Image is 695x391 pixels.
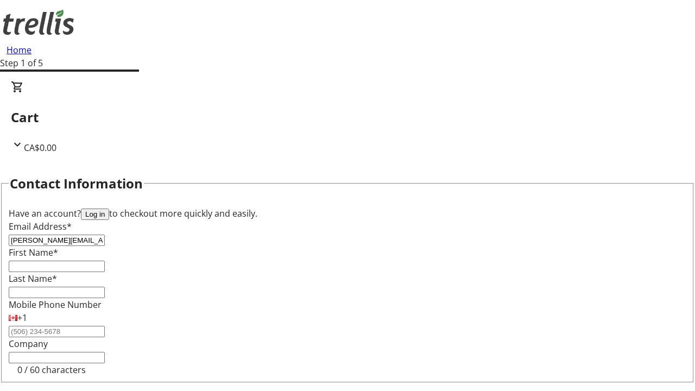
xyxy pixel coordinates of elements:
[9,273,57,285] label: Last Name*
[81,209,109,220] button: Log in
[9,338,48,350] label: Company
[9,326,105,337] input: (506) 234-5678
[17,364,86,376] tr-character-limit: 0 / 60 characters
[9,247,58,258] label: First Name*
[11,108,684,127] h2: Cart
[9,207,686,220] div: Have an account? to checkout more quickly and easily.
[24,142,56,154] span: CA$0.00
[9,299,102,311] label: Mobile Phone Number
[9,220,72,232] label: Email Address*
[10,174,143,193] h2: Contact Information
[11,80,684,154] div: CartCA$0.00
